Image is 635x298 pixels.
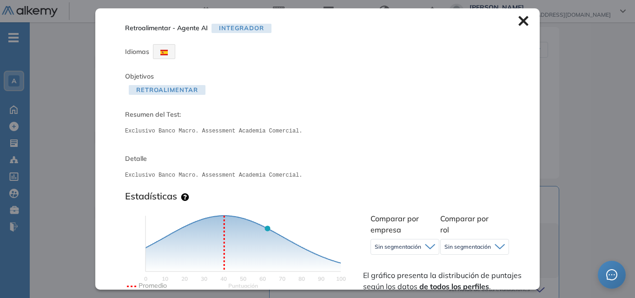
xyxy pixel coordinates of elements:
span: message [606,269,617,280]
strong: de todos los perfiles [419,282,489,291]
span: Integrador [212,24,271,33]
span: Comparar por rol [440,214,489,234]
text: 70 [279,275,285,282]
span: Sin segmentación [375,243,421,251]
text: 40 [220,275,227,282]
text: 0 [144,275,147,282]
text: Promedio [139,281,167,290]
pre: Exclusivo Banco Macro. Assessment Academia Comercial. [125,127,510,135]
text: 20 [181,275,188,282]
h3: Estadísticas [125,191,177,202]
text: 100 [336,275,345,282]
text: Scores [228,282,258,289]
text: 10 [162,275,168,282]
text: 30 [201,275,207,282]
pre: Exclusivo Banco Macro. Assessment Academia Comercial. [125,171,510,179]
span: Objetivos [125,72,154,80]
span: Resumen del Test: [125,110,510,119]
span: Detalle [125,154,510,164]
span: Retroalimentar - Agente AI [125,23,208,33]
text: 80 [298,275,305,282]
span: Idiomas [125,47,149,56]
text: 90 [318,275,324,282]
span: Retroalimentar [129,85,205,95]
text: 50 [240,275,246,282]
span: Sin segmentación [444,243,491,251]
text: 60 [259,275,266,282]
span: Comparar por empresa [370,214,419,234]
img: ESP [160,50,168,55]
